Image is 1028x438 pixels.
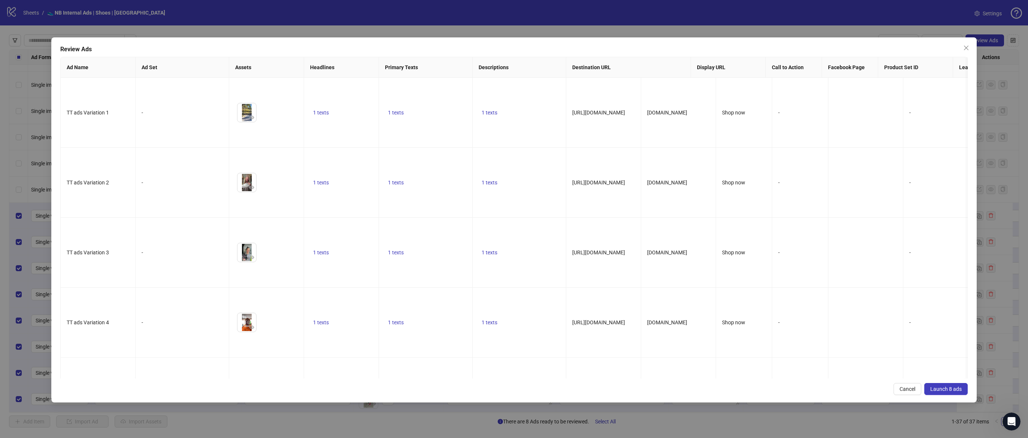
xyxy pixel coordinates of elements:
[473,57,566,78] th: Descriptions
[385,108,407,117] button: 1 texts
[909,318,972,327] div: -
[310,318,332,327] button: 1 texts
[40,223,118,229] span: Ticket has been created • [DATE]
[12,172,117,209] div: Looking forward to your clarification and happy to help you further! Best, [PERSON_NAME]
[479,248,500,257] button: 1 texts
[313,110,329,116] span: 1 texts
[24,245,30,251] button: Emoji picker
[21,4,33,16] img: Profile image for Fin
[40,25,109,41] a: Support Request
[310,248,332,257] button: 1 texts
[766,57,822,78] th: Call to Action
[778,318,822,327] div: -
[61,57,136,78] th: Ad Name
[249,325,254,330] span: eye
[6,229,143,242] textarea: Message…
[67,180,109,186] span: TT ads Variation 2
[313,180,329,186] span: 1 texts
[482,249,497,255] span: 1 texts
[960,42,972,54] button: Close
[572,249,625,255] span: [URL][DOMAIN_NAME]
[313,319,329,325] span: 1 texts
[572,110,625,116] span: [URL][DOMAIN_NAME]
[6,219,144,245] div: Laura says…
[67,249,109,255] span: TT ads Variation 3
[304,57,379,78] th: Headlines
[647,249,687,255] span: [DOMAIN_NAME]
[691,57,766,78] th: Display URL
[388,249,404,255] span: 1 texts
[1003,413,1021,431] iframe: Intercom live chat
[57,30,103,36] span: Support Request
[12,143,117,172] div: You can also select the main folder when creating a new launch sheet as well. ​
[249,115,254,120] span: eye
[379,57,473,78] th: Primary Texts
[310,108,332,117] button: 1 texts
[385,248,407,257] button: 1 texts
[878,57,953,78] th: Product Set ID
[313,249,329,255] span: 1 texts
[142,108,223,117] div: -
[722,249,745,255] span: Shop now
[247,113,256,122] button: Preview
[142,318,223,327] div: -
[963,45,969,51] span: close
[36,4,45,9] h1: Fin
[566,57,691,78] th: Destination URL
[388,180,404,186] span: 1 texts
[385,178,407,187] button: 1 texts
[142,178,223,187] div: -
[647,180,687,186] span: [DOMAIN_NAME]
[822,57,878,78] th: Facebook Page
[479,318,500,327] button: 1 texts
[310,178,332,187] button: 1 texts
[722,180,745,186] span: Shop now
[909,178,972,187] div: -
[5,3,19,17] button: go back
[385,318,407,327] button: 1 texts
[894,383,921,395] button: Cancel
[36,9,93,17] p: The team can also help
[237,243,256,262] img: Asset 1
[930,386,962,392] span: Launch 8 ads
[131,3,145,16] div: Close
[117,3,131,17] button: Home
[249,185,254,190] span: eye
[249,255,254,260] span: eye
[900,386,915,392] span: Cancel
[778,108,822,117] div: -
[247,323,256,332] button: Preview
[953,57,1028,78] th: Leadgen Form
[479,108,500,117] button: 1 texts
[229,57,304,78] th: Assets
[924,383,968,395] button: Launch 8 ads
[128,242,140,254] button: Send a message…
[482,110,497,116] span: 1 texts
[136,57,229,78] th: Ad Set
[482,180,497,186] span: 1 texts
[722,319,745,325] span: Shop now
[142,248,223,257] div: -
[12,245,18,251] button: Upload attachment
[237,313,256,332] img: Asset 1
[722,110,745,116] span: Shop now
[647,110,687,116] span: [DOMAIN_NAME]
[572,180,625,186] span: [URL][DOMAIN_NAME]
[60,45,968,54] div: Review Ads
[67,110,109,116] span: TT ads Variation 1
[247,183,256,192] button: Preview
[247,253,256,262] button: Preview
[778,248,822,257] div: -
[778,178,822,187] div: -
[647,319,687,325] span: [DOMAIN_NAME]
[909,248,972,257] div: -
[12,84,117,143] div: Please note that at this step you won’t see or be able to choose individual creative assets. The ...
[36,245,42,251] button: Gif picker
[48,245,54,251] button: Start recording
[572,319,625,325] span: [URL][DOMAIN_NAME]
[482,319,497,325] span: 1 texts
[237,173,256,192] img: Asset 1
[237,103,256,122] img: Asset 1
[388,319,404,325] span: 1 texts
[479,178,500,187] button: 1 texts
